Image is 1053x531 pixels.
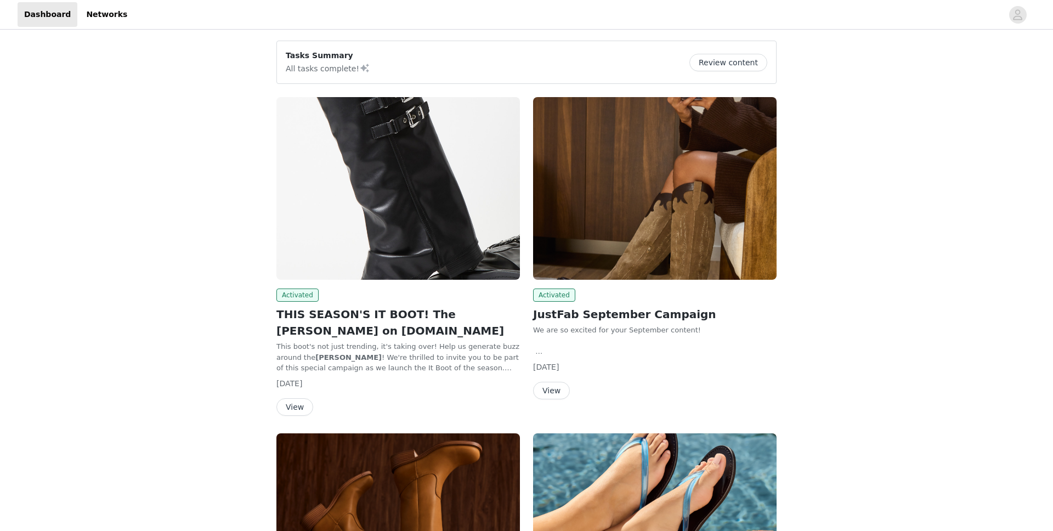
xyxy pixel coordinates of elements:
span: Activated [276,289,319,302]
button: View [533,382,570,399]
div: avatar [1012,6,1023,24]
button: View [276,398,313,416]
h2: THIS SEASON'S IT BOOT! The [PERSON_NAME] on [DOMAIN_NAME] [276,306,520,339]
span: [DATE] [276,379,302,388]
img: JustFab [276,97,520,280]
span: Activated [533,289,575,302]
a: View [533,387,570,395]
p: We are so excited for your September content! [533,325,777,336]
h2: JustFab September Campaign [533,306,777,323]
a: Networks [80,2,134,27]
p: Tasks Summary [286,50,370,61]
a: View [276,403,313,411]
button: Review content [689,54,767,71]
p: This boot's not just trending, it's taking over! Help us generate buzz around the ! We're thrille... [276,341,520,374]
a: Dashboard [18,2,77,27]
span: [DATE] [533,363,559,371]
p: All tasks complete! [286,61,370,75]
img: JustFab [533,97,777,280]
strong: [PERSON_NAME] [315,353,382,361]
